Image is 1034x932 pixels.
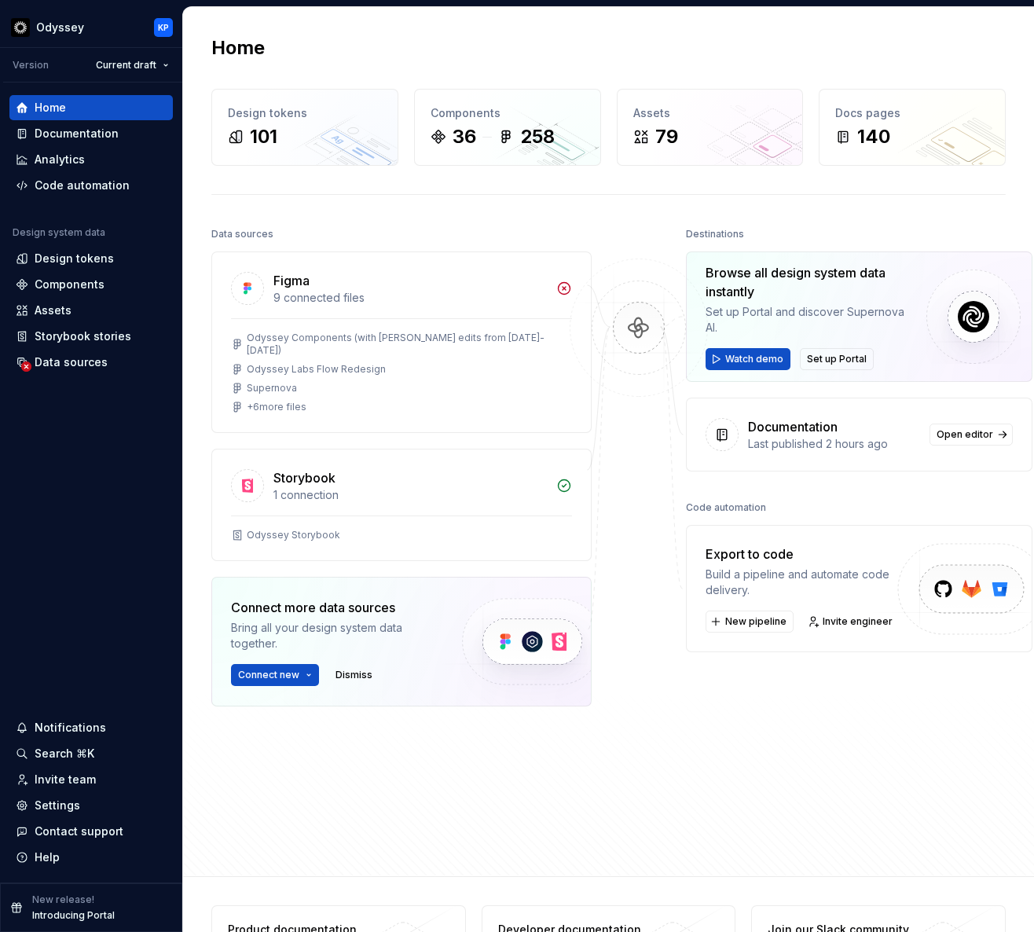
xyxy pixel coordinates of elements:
[706,263,914,301] div: Browse all design system data instantly
[335,669,372,681] span: Dismiss
[748,417,838,436] div: Documentation
[937,428,993,441] span: Open editor
[35,303,71,318] div: Assets
[929,424,1013,446] a: Open editor
[9,845,173,870] button: Help
[32,893,94,906] p: New release!
[35,720,106,736] div: Notifications
[328,664,379,686] button: Dismiss
[9,121,173,146] a: Documentation
[211,251,592,433] a: Figma9 connected filesOdyssey Components (with [PERSON_NAME] edits from [DATE]-[DATE])Odyssey Lab...
[520,124,555,149] div: 258
[803,611,900,633] a: Invite engineer
[13,59,49,72] div: Version
[633,105,787,121] div: Assets
[9,173,173,198] a: Code automation
[686,497,766,519] div: Code automation
[35,126,119,141] div: Documentation
[231,620,435,651] div: Bring all your design system data together.
[3,10,179,44] button: OdysseyKP
[617,89,804,166] a: Assets79
[9,350,173,375] a: Data sources
[857,124,890,149] div: 140
[706,567,900,598] div: Build a pipeline and automate code delivery.
[9,147,173,172] a: Analytics
[36,20,84,35] div: Odyssey
[211,223,273,245] div: Data sources
[35,798,80,813] div: Settings
[89,54,176,76] button: Current draft
[211,35,265,61] h2: Home
[686,223,744,245] div: Destinations
[35,746,94,761] div: Search ⌘K
[247,401,306,413] div: + 6 more files
[32,909,115,922] p: Introducing Portal
[96,59,156,72] span: Current draft
[247,332,572,357] div: Odyssey Components (with [PERSON_NAME] edits from [DATE]-[DATE])
[250,124,277,149] div: 101
[247,529,340,541] div: Odyssey Storybook
[453,124,476,149] div: 36
[35,824,123,839] div: Contact support
[211,449,592,561] a: Storybook1 connectionOdyssey Storybook
[706,348,790,370] button: Watch demo
[9,298,173,323] a: Assets
[706,611,794,633] button: New pipeline
[35,178,130,193] div: Code automation
[273,271,310,290] div: Figma
[35,277,104,292] div: Components
[706,304,914,336] div: Set up Portal and discover Supernova AI.
[431,105,585,121] div: Components
[247,382,297,394] div: Supernova
[35,772,96,787] div: Invite team
[238,669,299,681] span: Connect new
[706,545,900,563] div: Export to code
[9,741,173,766] button: Search ⌘K
[655,124,678,149] div: 79
[35,354,108,370] div: Data sources
[9,95,173,120] a: Home
[247,363,386,376] div: Odyssey Labs Flow Redesign
[35,152,85,167] div: Analytics
[35,100,66,116] div: Home
[35,251,114,266] div: Design tokens
[13,226,105,239] div: Design system data
[211,89,398,166] a: Design tokens101
[819,89,1006,166] a: Docs pages140
[231,664,319,686] button: Connect new
[835,105,989,121] div: Docs pages
[414,89,601,166] a: Components36258
[9,793,173,818] a: Settings
[11,18,30,37] img: c755af4b-9501-4838-9b3a-04de1099e264.png
[9,246,173,271] a: Design tokens
[725,615,786,628] span: New pipeline
[273,468,335,487] div: Storybook
[807,353,867,365] span: Set up Portal
[800,348,874,370] button: Set up Portal
[35,849,60,865] div: Help
[9,819,173,844] button: Contact support
[9,715,173,740] button: Notifications
[748,436,920,452] div: Last published 2 hours ago
[273,290,547,306] div: 9 connected files
[823,615,893,628] span: Invite engineer
[273,487,547,503] div: 1 connection
[231,598,435,617] div: Connect more data sources
[725,353,783,365] span: Watch demo
[228,105,382,121] div: Design tokens
[9,767,173,792] a: Invite team
[35,328,131,344] div: Storybook stories
[9,272,173,297] a: Components
[9,324,173,349] a: Storybook stories
[158,21,169,34] div: KP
